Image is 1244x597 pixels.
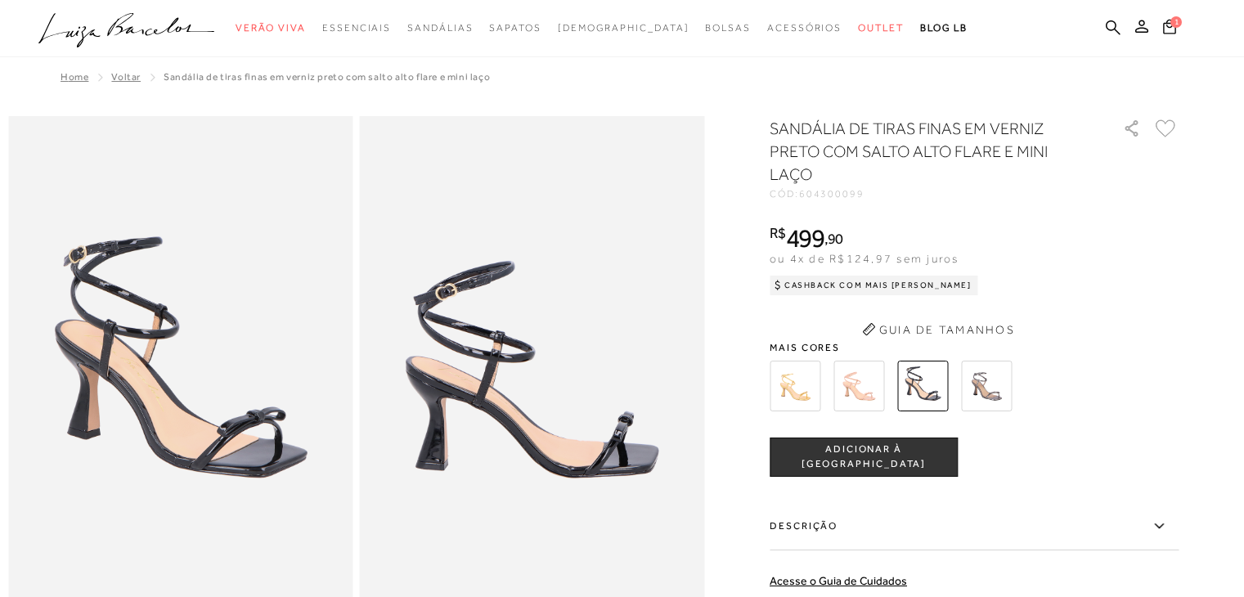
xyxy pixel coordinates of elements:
span: Mais cores [770,343,1179,352]
span: Essenciais [322,22,391,34]
div: Cashback com Mais [PERSON_NAME] [770,276,978,295]
img: SANDÁLIA DE TIRAS FINAS EM VERNIZ BEGE COM SALTO ALTO FLARE E MINI LAÇO [833,361,884,411]
a: categoryNavScreenReaderText [322,13,391,43]
span: 499 [786,223,824,253]
span: ou 4x de R$124,97 sem juros [770,252,959,265]
span: Bolsas [705,22,751,34]
a: categoryNavScreenReaderText [489,13,541,43]
a: categoryNavScreenReaderText [767,13,842,43]
a: BLOG LB [920,13,968,43]
a: Acesse o Guia de Cuidados [770,574,907,587]
a: categoryNavScreenReaderText [236,13,306,43]
a: categoryNavScreenReaderText [407,13,473,43]
img: SANDÁLIA DE TIRAS FINAS EM METALIZADO DOURADO COM SALTO ALTO FLARE E MINI LAÇO [770,361,820,411]
span: Verão Viva [236,22,306,34]
span: BLOG LB [920,22,968,34]
h1: SANDÁLIA DE TIRAS FINAS EM VERNIZ PRETO COM SALTO ALTO FLARE E MINI LAÇO [770,117,1076,186]
img: SANDÁLIA DE TIRAS FINAS EM VERNIZ PRETO COM SALTO ALTO FLARE E MINI LAÇO [897,361,948,411]
i: R$ [770,226,786,240]
a: categoryNavScreenReaderText [858,13,904,43]
img: Sandália salto medio tira laço chumbo [961,361,1012,411]
label: Descrição [770,503,1179,550]
a: categoryNavScreenReaderText [705,13,751,43]
span: Outlet [858,22,904,34]
a: Home [61,71,88,83]
span: ADICIONAR À [GEOGRAPHIC_DATA] [770,442,957,471]
i: , [824,231,843,246]
a: noSubCategoriesText [558,13,689,43]
button: ADICIONAR À [GEOGRAPHIC_DATA] [770,438,958,477]
span: [DEMOGRAPHIC_DATA] [558,22,689,34]
a: Voltar [111,71,141,83]
span: SANDÁLIA DE TIRAS FINAS EM VERNIZ PRETO COM SALTO ALTO FLARE E MINI LAÇO [164,71,490,83]
span: 90 [828,230,843,247]
button: Guia de Tamanhos [856,316,1020,343]
button: 1 [1158,18,1181,40]
span: 1 [1170,16,1182,28]
span: Sandálias [407,22,473,34]
span: Acessórios [767,22,842,34]
span: 604300099 [799,188,865,200]
span: Sapatos [489,22,541,34]
div: CÓD: [770,189,1097,199]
